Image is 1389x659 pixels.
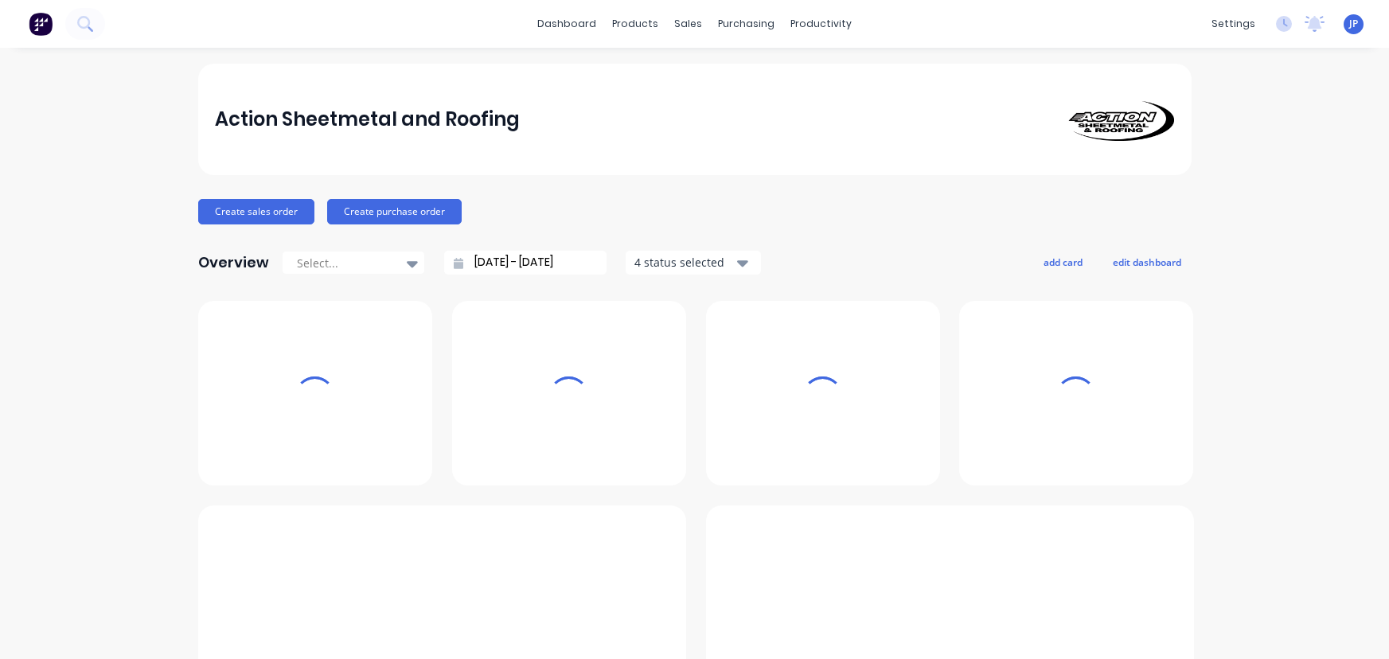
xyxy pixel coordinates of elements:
[1102,252,1192,272] button: edit dashboard
[626,251,761,275] button: 4 status selected
[1349,17,1358,31] span: JP
[198,199,314,224] button: Create sales order
[634,254,735,271] div: 4 status selected
[1033,252,1093,272] button: add card
[1063,98,1174,141] img: Action Sheetmetal and Roofing
[782,12,860,36] div: productivity
[529,12,604,36] a: dashboard
[198,247,269,279] div: Overview
[710,12,782,36] div: purchasing
[604,12,666,36] div: products
[327,199,462,224] button: Create purchase order
[666,12,710,36] div: sales
[1204,12,1263,36] div: settings
[215,103,520,135] div: Action Sheetmetal and Roofing
[29,12,53,36] img: Factory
